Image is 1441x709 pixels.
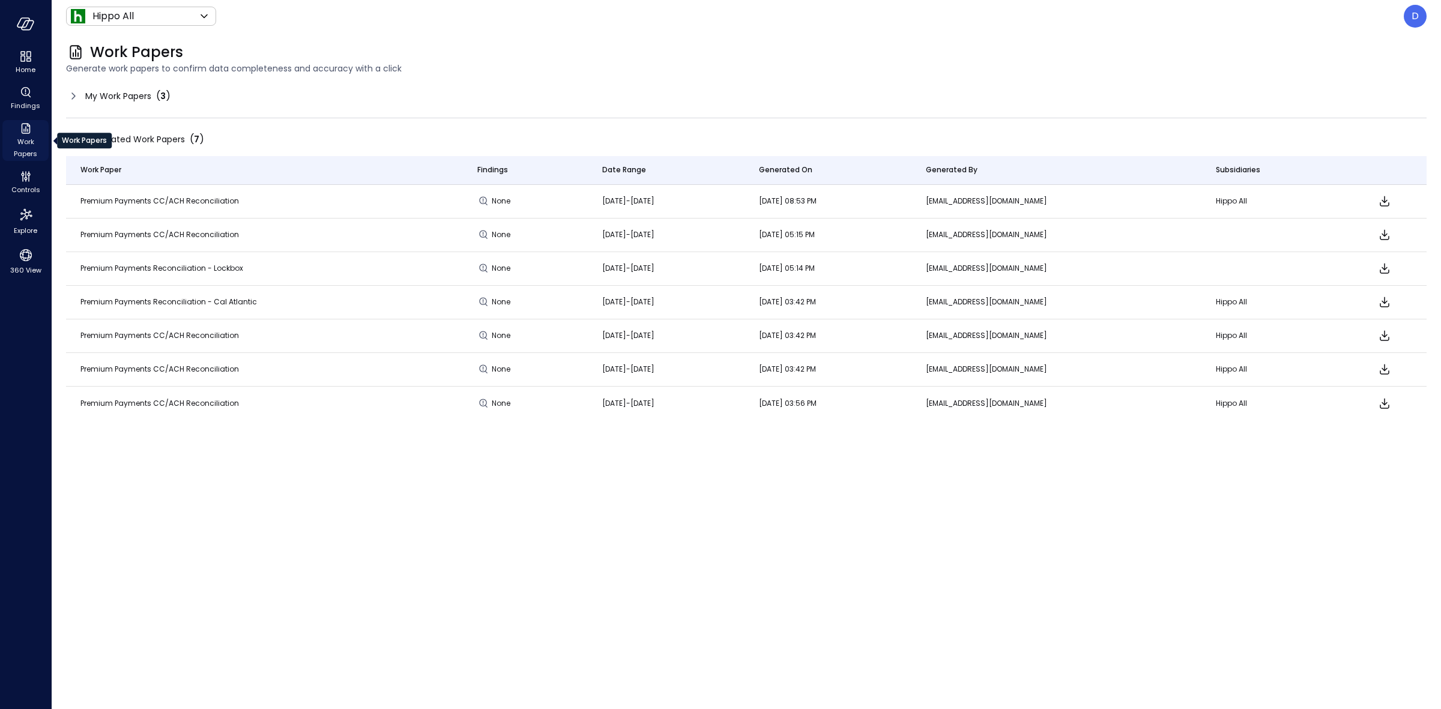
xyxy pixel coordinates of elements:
span: Generated On [759,164,812,176]
p: Hippo All [1216,363,1329,375]
div: ( ) [156,89,171,103]
span: Work Papers [90,43,183,62]
span: [DATE]-[DATE] [602,229,654,240]
p: [EMAIL_ADDRESS][DOMAIN_NAME] [926,229,1187,241]
span: Findings [477,164,508,176]
span: [DATE] 05:15 PM [759,229,815,240]
p: Hippo All [1216,397,1329,409]
span: Premium Payments Reconciliation - Cal Atlantic [80,297,257,307]
p: D [1412,9,1419,23]
p: [EMAIL_ADDRESS][DOMAIN_NAME] [926,397,1187,409]
p: Hippo All [1216,296,1329,308]
div: Explore [2,204,49,238]
span: None [492,397,513,409]
span: [DATE]-[DATE] [602,330,654,340]
span: Premium Payments CC/ACH Reconciliation [80,398,239,408]
div: Findings [2,84,49,113]
span: Download [1377,396,1392,411]
div: Work Papers [57,133,112,148]
span: None [492,330,513,342]
span: 7 [194,133,199,145]
span: Download [1377,228,1392,242]
span: Findings [11,100,40,112]
p: Hippo All [92,9,134,23]
span: None [492,229,513,241]
p: [EMAIL_ADDRESS][DOMAIN_NAME] [926,363,1187,375]
span: None [492,262,513,274]
span: [DATE] 08:53 PM [759,196,817,206]
span: Premium Payments CC/ACH Reconciliation [80,330,239,340]
span: Premium Payments CC/ACH Reconciliation [80,229,239,240]
span: [DATE] 03:56 PM [759,398,817,408]
span: Premium Payments CC/ACH Reconciliation [80,364,239,374]
span: Premium Payments CC/ACH Reconciliation [80,196,239,206]
span: Download [1377,261,1392,276]
span: Generate work papers to confirm data completeness and accuracy with a click [66,62,1427,75]
span: My Work Papers [85,89,151,103]
p: [EMAIL_ADDRESS][DOMAIN_NAME] [926,262,1187,274]
p: [EMAIL_ADDRESS][DOMAIN_NAME] [926,195,1187,207]
span: None [492,363,513,375]
p: [EMAIL_ADDRESS][DOMAIN_NAME] [926,330,1187,342]
span: [DATE]-[DATE] [602,398,654,408]
span: [DATE]-[DATE] [602,263,654,273]
span: Explore [14,225,37,237]
span: [DATE] 03:42 PM [759,330,816,340]
span: 360 View [10,264,41,276]
span: Download [1377,295,1392,309]
span: Date Range [602,164,646,176]
div: 360 View [2,245,49,277]
div: ( ) [190,132,204,146]
span: Subsidiaries [1216,164,1260,176]
span: None [492,195,513,207]
span: Home [16,64,35,76]
span: Work Paper [80,164,121,176]
img: Icon [71,9,85,23]
p: Hippo All [1216,330,1329,342]
span: Download [1377,328,1392,343]
div: Dfreeman [1404,5,1427,28]
span: Premium Payments Reconciliation - Lockbox [80,263,243,273]
span: Download [1377,362,1392,376]
span: [DATE] 05:14 PM [759,263,815,273]
span: [DATE]-[DATE] [602,364,654,374]
span: Download [1377,194,1392,208]
div: Work Papers [2,120,49,161]
span: Controls [11,184,40,196]
p: [EMAIL_ADDRESS][DOMAIN_NAME] [926,296,1187,308]
div: Controls [2,168,49,197]
span: None [492,296,513,308]
div: Home [2,48,49,77]
span: 3 [160,90,166,102]
span: Generated By [926,164,977,176]
span: [DATE]-[DATE] [602,297,654,307]
p: Hippo All [1216,195,1329,207]
span: [DATE] 03:42 PM [759,364,816,374]
span: [DATE] 03:42 PM [759,297,816,307]
span: [DATE]-[DATE] [602,196,654,206]
span: Work Papers [7,136,44,160]
span: Generated Work Papers [85,133,185,146]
